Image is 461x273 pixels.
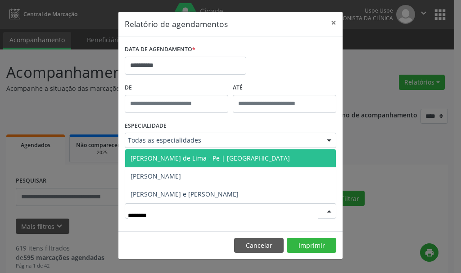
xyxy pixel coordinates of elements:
button: Imprimir [287,238,336,253]
label: DATA DE AGENDAMENTO [125,43,195,57]
span: [PERSON_NAME] [131,172,181,180]
label: De [125,81,228,95]
span: Todas as especialidades [128,136,318,145]
h5: Relatório de agendamentos [125,18,228,30]
button: Close [325,12,343,34]
span: [PERSON_NAME] e [PERSON_NAME] [131,190,239,198]
label: ATÉ [233,81,336,95]
button: Cancelar [234,238,284,253]
label: ESPECIALIDADE [125,119,167,133]
span: [PERSON_NAME] de Lima - Pe | [GEOGRAPHIC_DATA] [131,154,290,162]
